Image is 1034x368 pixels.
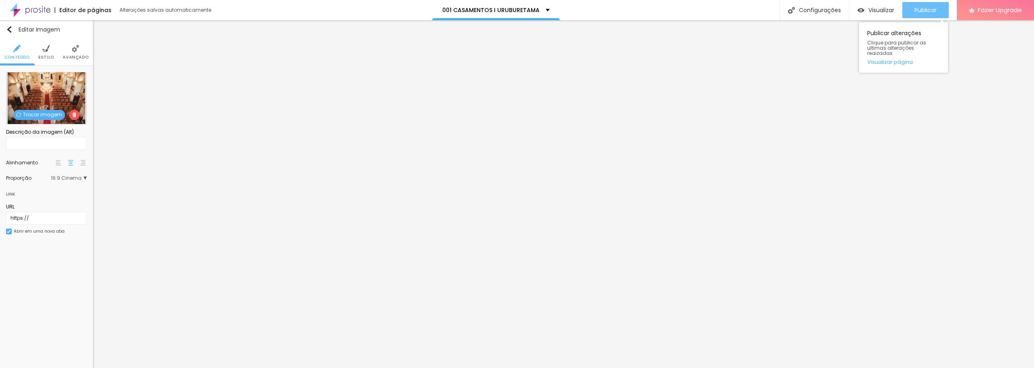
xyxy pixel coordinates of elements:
[38,55,54,59] span: Estilo
[14,229,65,233] div: Abrir em uma nova aba
[867,40,940,56] span: Clique para publicar as ultimas alterações reaizadas
[120,8,212,13] div: Alterações salvas automaticamente
[442,7,540,13] p: 001 CASAMENTOS I URUBURETAMA
[55,7,111,13] div: Editor de páginas
[4,55,30,59] span: Conteúdo
[72,112,77,117] img: Icone
[788,7,795,14] img: Icone
[859,22,948,73] div: Publicar alterações
[7,229,11,233] img: Icone
[6,26,60,33] div: Editar Imagem
[6,160,55,165] div: Alinhamento
[6,203,87,210] div: URL
[72,45,79,52] img: Icone
[13,45,21,52] img: Icone
[868,7,894,13] span: Visualizar
[68,160,74,166] img: paragraph-center-align.svg
[16,112,21,117] img: Icone
[978,6,1022,13] span: Fazer Upgrade
[914,7,937,13] span: Publicar
[42,45,50,52] img: Icone
[6,185,87,199] div: Link
[6,26,13,33] img: Icone
[6,189,15,198] div: Link
[902,2,949,18] button: Publicar
[93,20,1034,368] iframe: Editor
[13,110,65,120] span: Trocar imagem
[867,59,940,65] a: Visualizar página
[857,7,864,14] img: view-1.svg
[849,2,902,18] button: Visualizar
[80,160,86,166] img: paragraph-right-align.svg
[63,55,88,59] span: Avançado
[51,176,87,181] span: 16:9 Cinema
[6,128,87,136] div: Descrição da imagem (Alt)
[6,176,51,181] div: Proporção
[56,160,61,166] img: paragraph-left-align.svg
